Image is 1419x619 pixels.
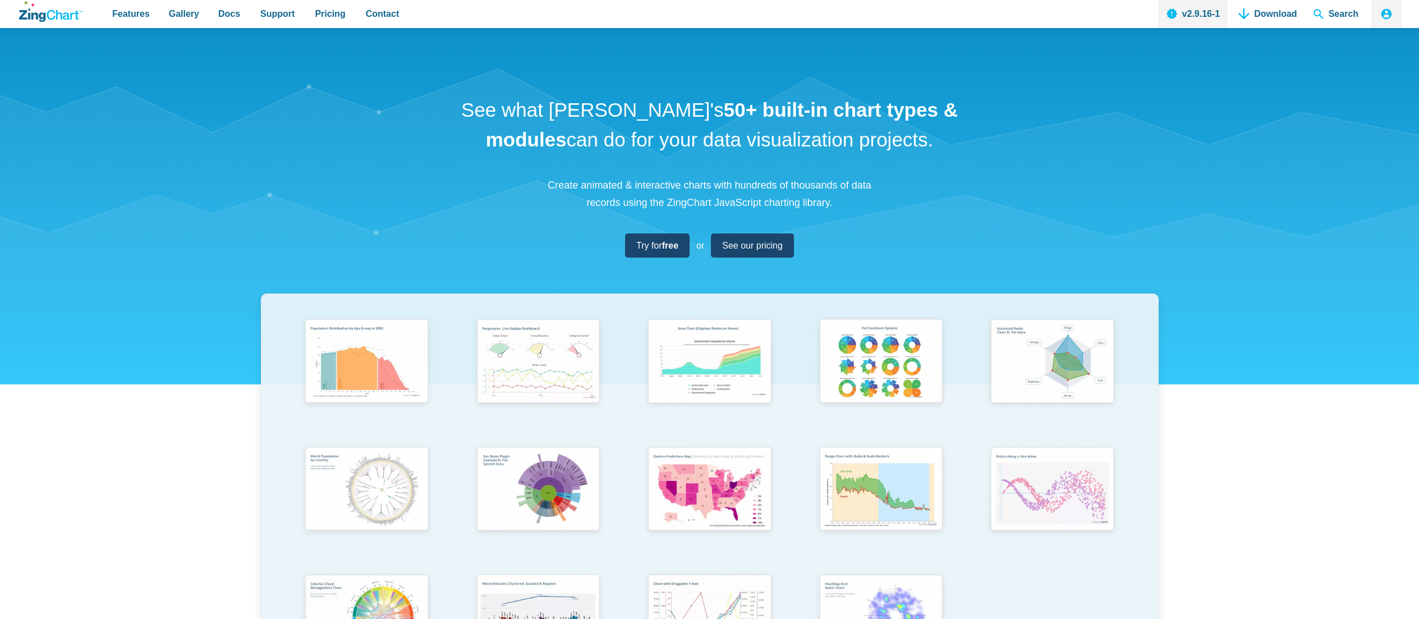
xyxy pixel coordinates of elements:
[795,442,967,569] a: Range Chart with Rultes & Scale Markers
[722,238,783,253] span: See our pricing
[366,6,399,21] span: Contact
[795,314,967,441] a: Pie Transform Options
[641,314,778,411] img: Area Chart (Displays Nodes on Hover)
[452,442,624,569] a: Sun Burst Plugin Example ft. File System Data
[260,6,295,21] span: Support
[984,442,1120,539] img: Points Along a Sine Wave
[470,442,607,539] img: Sun Burst Plugin Example ft. File System Data
[967,442,1138,569] a: Points Along a Sine Wave
[967,314,1138,441] a: Animated Radar Chart ft. Pet Data
[486,99,958,150] strong: 50+ built-in chart types & modules
[636,238,678,253] span: Try for
[281,442,453,569] a: World Population by Country
[711,233,794,258] a: See our pricing
[662,241,678,250] strong: free
[984,314,1120,411] img: Animated Radar Chart ft. Pet Data
[281,314,453,441] a: Population Distribution by Age Group in 2052
[218,6,240,21] span: Docs
[457,95,962,154] h1: See what [PERSON_NAME]'s can do for your data visualization projects.
[696,238,704,253] span: or
[298,442,435,540] img: World Population by Country
[541,177,878,211] p: Create animated & interactive charts with hundreds of thousands of data records using the ZingCha...
[625,233,690,258] a: Try forfree
[452,314,624,441] a: Responsive Live Update Dashboard
[298,314,435,411] img: Population Distribution by Age Group in 2052
[624,442,796,569] a: Election Predictions Map
[812,442,949,540] img: Range Chart with Rultes & Scale Markers
[169,6,199,21] span: Gallery
[641,442,778,539] img: Election Predictions Map
[470,314,607,411] img: Responsive Live Update Dashboard
[315,6,345,21] span: Pricing
[112,6,150,21] span: Features
[812,314,949,411] img: Pie Transform Options
[19,1,82,22] a: ZingChart Logo. Click to return to the homepage
[624,314,796,441] a: Area Chart (Displays Nodes on Hover)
